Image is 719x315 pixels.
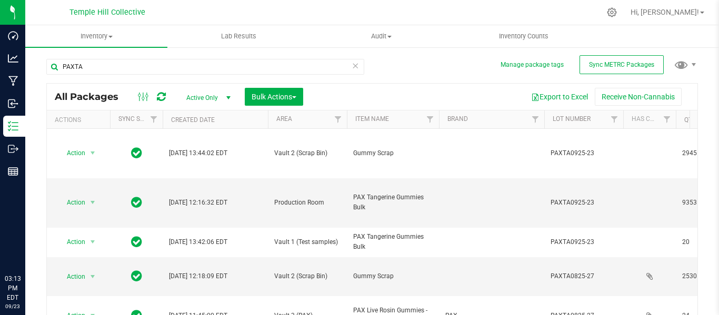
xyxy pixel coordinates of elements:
span: Gummy Scrap [353,148,433,158]
span: select [86,269,99,284]
a: Lot Number [553,115,591,123]
span: PAX Tangerine Gummies Bulk [353,232,433,252]
span: select [86,146,99,160]
span: Bulk Actions [252,93,296,101]
button: Bulk Actions [245,88,303,106]
a: Audit [310,25,452,47]
p: 09/23 [5,302,21,310]
span: PAXTA0825-27 [551,271,617,281]
div: Actions [55,116,106,124]
span: [DATE] 13:44:02 EDT [169,148,227,158]
a: Sync Status [118,115,159,123]
div: Manage settings [605,7,618,17]
span: Gummy Scrap [353,271,433,281]
span: Action [57,235,86,249]
inline-svg: Outbound [8,144,18,154]
span: In Sync [131,235,142,249]
a: Created Date [171,116,215,124]
iframe: Resource center [11,231,42,262]
span: select [86,235,99,249]
inline-svg: Dashboard [8,31,18,41]
span: [DATE] 12:16:32 EDT [169,198,227,208]
span: Action [57,195,86,210]
a: Area [276,115,292,123]
span: select [86,195,99,210]
p: 03:13 PM EDT [5,274,21,302]
span: In Sync [131,269,142,283]
a: Inventory Counts [452,25,594,47]
a: Brand [447,115,468,123]
span: Vault 2 (Scrap Bin) [274,271,341,281]
iframe: Resource center unread badge [31,229,44,242]
a: Lab Results [167,25,309,47]
a: Filter [606,110,623,128]
span: PAXTA0925-23 [551,237,617,247]
span: [DATE] 13:42:06 EDT [169,237,227,247]
span: Lab Results [207,32,271,41]
a: Filter [422,110,439,128]
button: Sync METRC Packages [580,55,664,74]
span: Action [57,146,86,160]
span: PAXTA0925-23 [551,148,617,158]
a: Inventory [25,25,167,47]
inline-svg: Analytics [8,53,18,64]
a: Filter [527,110,544,128]
span: Inventory Counts [485,32,563,41]
span: Production Room [274,198,341,208]
span: PAX Tangerine Gummies Bulk [353,192,433,212]
button: Receive Non-Cannabis [595,88,682,106]
span: Inventory [25,32,167,41]
span: In Sync [131,146,142,160]
input: Search Package ID, Item Name, SKU, Lot or Part Number... [46,59,364,75]
a: Filter [329,110,347,128]
a: Filter [658,110,676,128]
inline-svg: Reports [8,166,18,177]
inline-svg: Inbound [8,98,18,109]
span: Clear [352,59,359,73]
span: Audit [311,32,452,41]
a: Qty [684,116,696,124]
span: Vault 2 (Scrap Bin) [274,148,341,158]
button: Export to Excel [524,88,595,106]
a: Filter [145,110,163,128]
span: In Sync [131,195,142,210]
inline-svg: Inventory [8,121,18,131]
span: Temple Hill Collective [69,8,145,17]
span: Sync METRC Packages [589,61,654,68]
span: Vault 1 (Test samples) [274,237,341,247]
inline-svg: Manufacturing [8,76,18,86]
button: Manage package tags [501,60,564,69]
a: Item Name [355,115,389,123]
span: Hi, [PERSON_NAME]! [631,8,699,16]
span: All Packages [55,91,129,103]
span: [DATE] 12:18:09 EDT [169,271,227,281]
span: PAXTA0925-23 [551,198,617,208]
span: Action [57,269,86,284]
th: Has COA [623,110,676,129]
